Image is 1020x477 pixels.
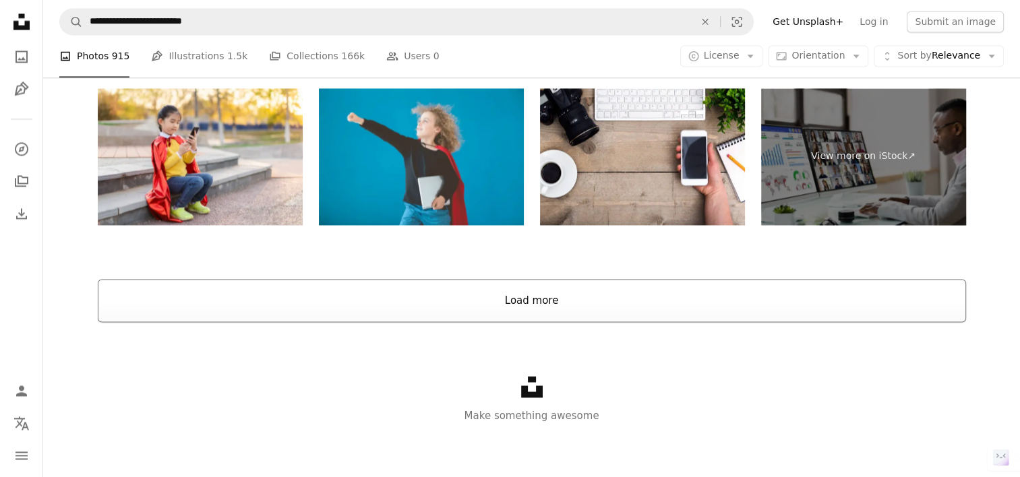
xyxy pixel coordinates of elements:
button: License [680,46,763,67]
button: Visual search [721,9,753,34]
img: Supergirl Using Smart Phone [98,88,303,225]
a: Download History [8,200,35,227]
span: License [704,51,740,61]
button: Load more [98,279,966,322]
span: 1.5k [227,49,247,64]
a: Log in [851,11,896,32]
button: Submit an image [907,11,1004,32]
a: Collections [8,168,35,195]
a: Illustrations [8,75,35,102]
a: View more on iStock↗ [761,88,966,225]
button: Sort byRelevance [874,46,1004,67]
button: Orientation [768,46,868,67]
button: Clear [690,9,720,34]
button: Search Unsplash [60,9,83,34]
a: Explore [8,135,35,162]
a: Log in / Sign up [8,377,35,404]
button: Language [8,410,35,437]
span: Sort by [897,51,931,61]
a: Users 0 [386,35,440,78]
a: Home — Unsplash [8,8,35,38]
span: Orientation [791,51,845,61]
button: Menu [8,442,35,469]
a: Photos [8,43,35,70]
img: smartphone office desk hero header [540,88,745,225]
span: 0 [433,49,440,64]
a: Illustrations 1.5k [151,35,247,78]
p: Make something awesome [43,408,1020,424]
img: Young boy as superhero [319,88,524,225]
a: Collections 166k [269,35,365,78]
a: Get Unsplash+ [764,11,851,32]
form: Find visuals sitewide [59,8,754,35]
span: Relevance [897,50,980,63]
span: 166k [341,49,365,64]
